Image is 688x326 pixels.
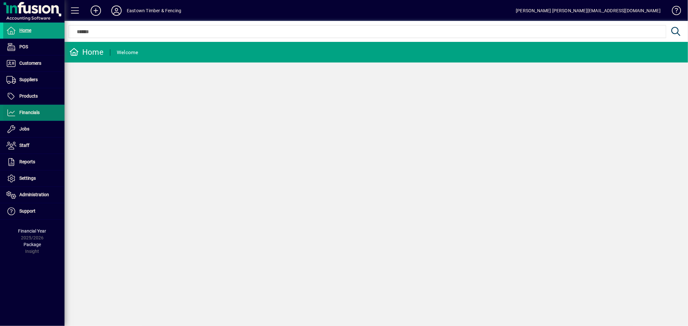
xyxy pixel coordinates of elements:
div: Welcome [117,47,138,58]
span: Settings [19,176,36,181]
span: Customers [19,61,41,66]
div: Eastown Timber & Fencing [127,5,181,16]
button: Profile [106,5,127,16]
a: Jobs [3,121,65,137]
div: Home [69,47,104,57]
div: [PERSON_NAME] [PERSON_NAME][EMAIL_ADDRESS][DOMAIN_NAME] [516,5,661,16]
span: Financials [19,110,40,115]
span: Suppliers [19,77,38,82]
a: Settings [3,170,65,187]
a: Support [3,203,65,219]
span: Administration [19,192,49,197]
span: Support [19,208,35,214]
span: Package [24,242,41,247]
a: Products [3,88,65,104]
a: Financials [3,105,65,121]
a: POS [3,39,65,55]
span: POS [19,44,28,49]
a: Knowledge Base [667,1,680,22]
a: Administration [3,187,65,203]
a: Staff [3,138,65,154]
a: Suppliers [3,72,65,88]
span: Home [19,28,31,33]
a: Customers [3,55,65,72]
span: Financial Year [18,228,46,234]
span: Jobs [19,126,29,131]
button: Add [85,5,106,16]
span: Staff [19,143,29,148]
span: Products [19,93,38,99]
span: Reports [19,159,35,164]
a: Reports [3,154,65,170]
